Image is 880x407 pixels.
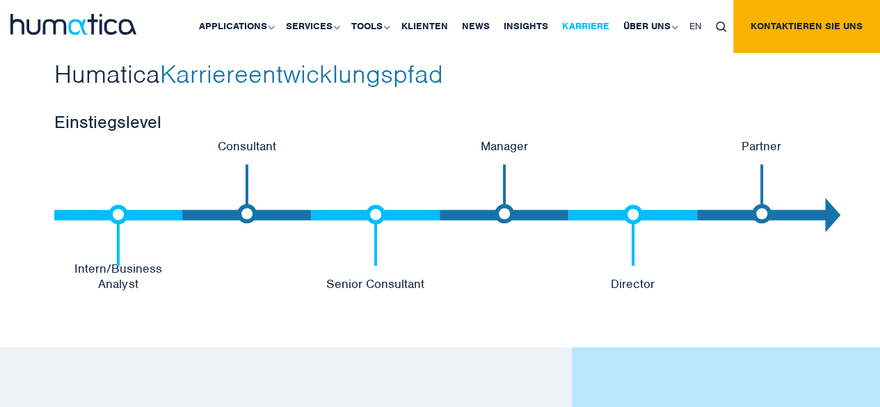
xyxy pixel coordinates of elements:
[568,276,697,292] p: Director
[440,138,568,154] p: Manager
[495,164,514,223] img: b_line2
[697,138,826,154] p: Partner
[54,261,183,292] p: Intern/Business Analyst
[825,198,840,232] img: Polygon
[109,205,128,265] img: b_line
[160,58,443,90] span: Karriereentwicklungspfad
[752,164,771,223] img: b_line2
[716,22,726,32] img: search_icon
[689,20,702,32] span: EN
[182,138,311,154] p: Consultant
[10,14,136,35] img: logo
[311,276,440,292] p: Senior Consultant
[366,205,385,265] img: b_line
[237,164,257,223] img: b_line2
[54,58,826,90] h2: Humatica
[54,111,826,133] h3: Einstiegslevel
[623,205,643,265] img: b_line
